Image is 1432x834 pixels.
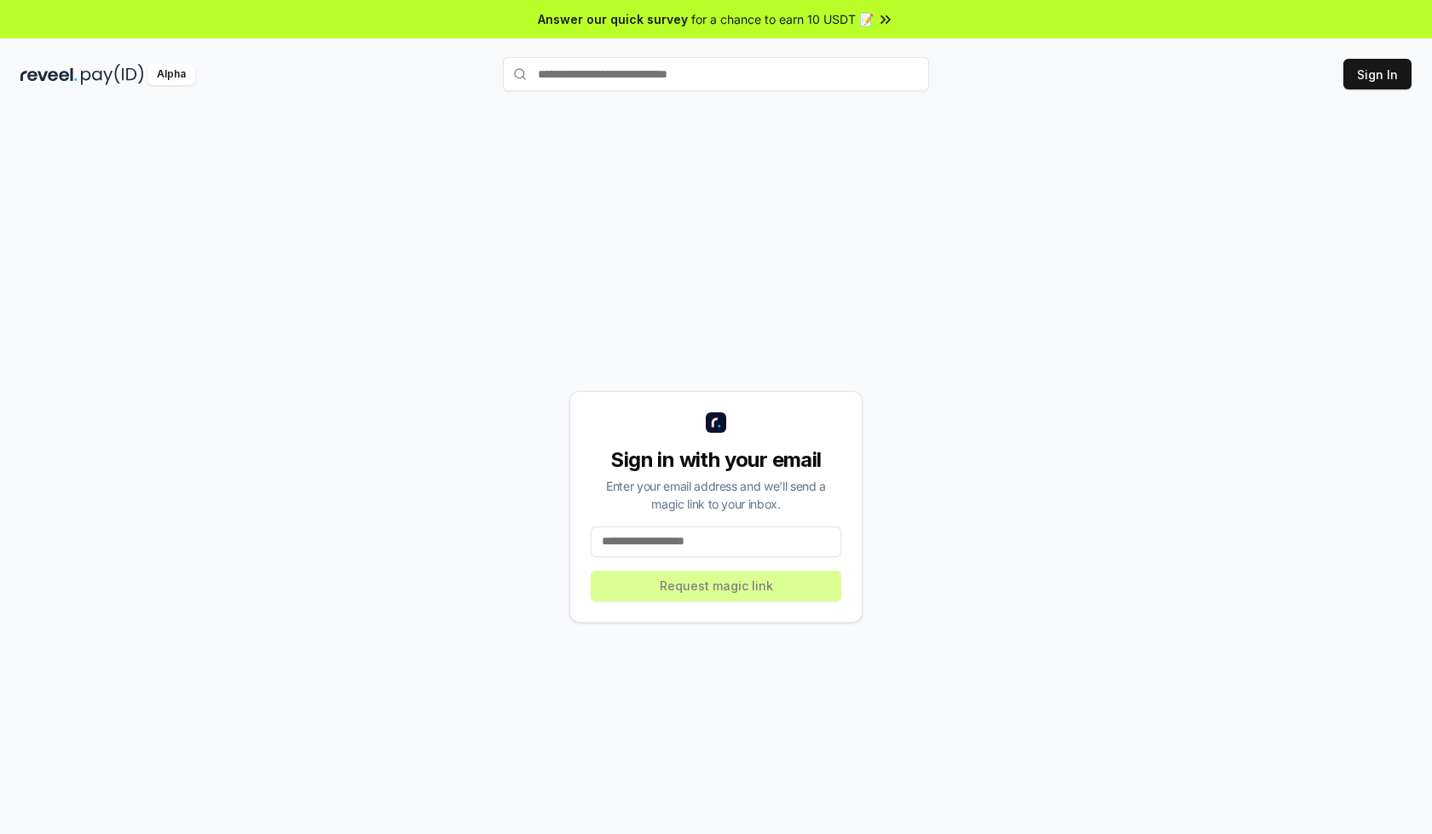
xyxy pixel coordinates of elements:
[147,64,195,85] div: Alpha
[691,10,874,28] span: for a chance to earn 10 USDT 📝
[591,446,841,474] div: Sign in with your email
[538,10,688,28] span: Answer our quick survey
[81,64,144,85] img: pay_id
[706,412,726,433] img: logo_small
[591,477,841,513] div: Enter your email address and we’ll send a magic link to your inbox.
[20,64,78,85] img: reveel_dark
[1343,59,1412,89] button: Sign In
